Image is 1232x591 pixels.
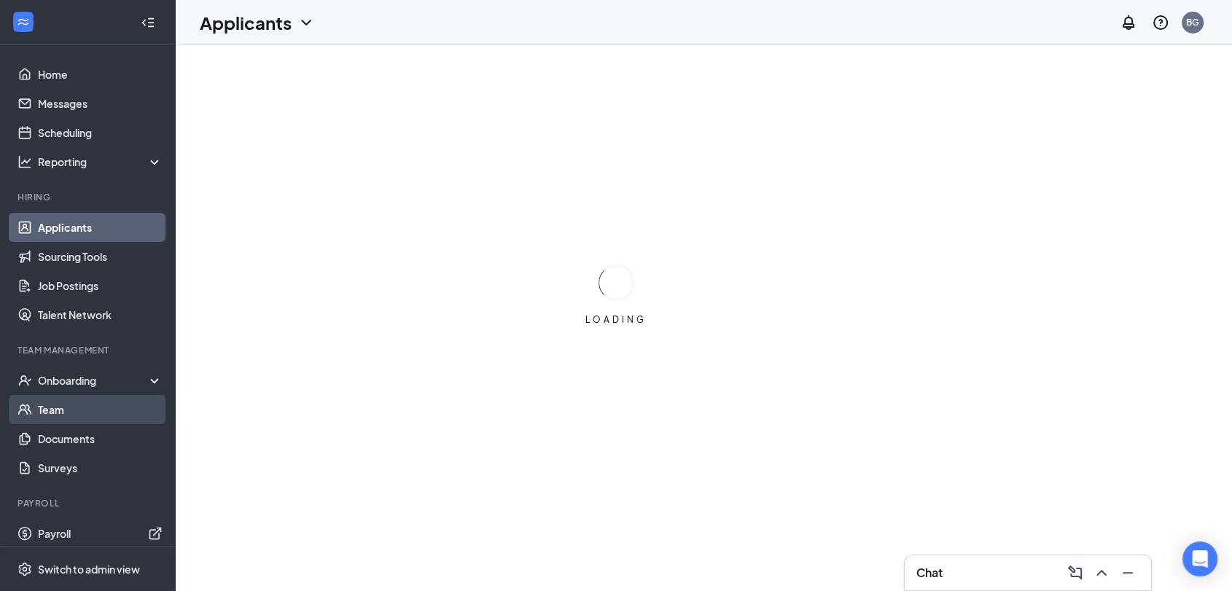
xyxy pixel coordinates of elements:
[580,313,652,326] div: LOADING
[38,154,163,169] div: Reporting
[38,562,140,576] div: Switch to admin view
[1090,561,1113,584] button: ChevronUp
[297,14,315,31] svg: ChevronDown
[38,300,163,329] a: Talent Network
[1120,14,1137,31] svg: Notifications
[17,191,160,203] div: Hiring
[1186,16,1199,28] div: BG
[38,424,163,453] a: Documents
[1152,14,1169,31] svg: QuestionInfo
[1119,564,1137,582] svg: Minimize
[38,213,163,242] a: Applicants
[38,453,163,482] a: Surveys
[17,497,160,509] div: Payroll
[916,565,943,581] h3: Chat
[1093,564,1110,582] svg: ChevronUp
[1067,564,1084,582] svg: ComposeMessage
[38,60,163,89] a: Home
[38,271,163,300] a: Job Postings
[17,562,32,576] svg: Settings
[141,15,155,30] svg: Collapse
[1116,561,1139,584] button: Minimize
[38,242,163,271] a: Sourcing Tools
[17,373,32,388] svg: UserCheck
[38,395,163,424] a: Team
[1182,541,1217,576] div: Open Intercom Messenger
[38,519,163,548] a: PayrollExternalLink
[1064,561,1087,584] button: ComposeMessage
[38,89,163,118] a: Messages
[38,118,163,147] a: Scheduling
[38,373,150,388] div: Onboarding
[17,344,160,356] div: Team Management
[17,154,32,169] svg: Analysis
[200,10,292,35] h1: Applicants
[16,15,31,29] svg: WorkstreamLogo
